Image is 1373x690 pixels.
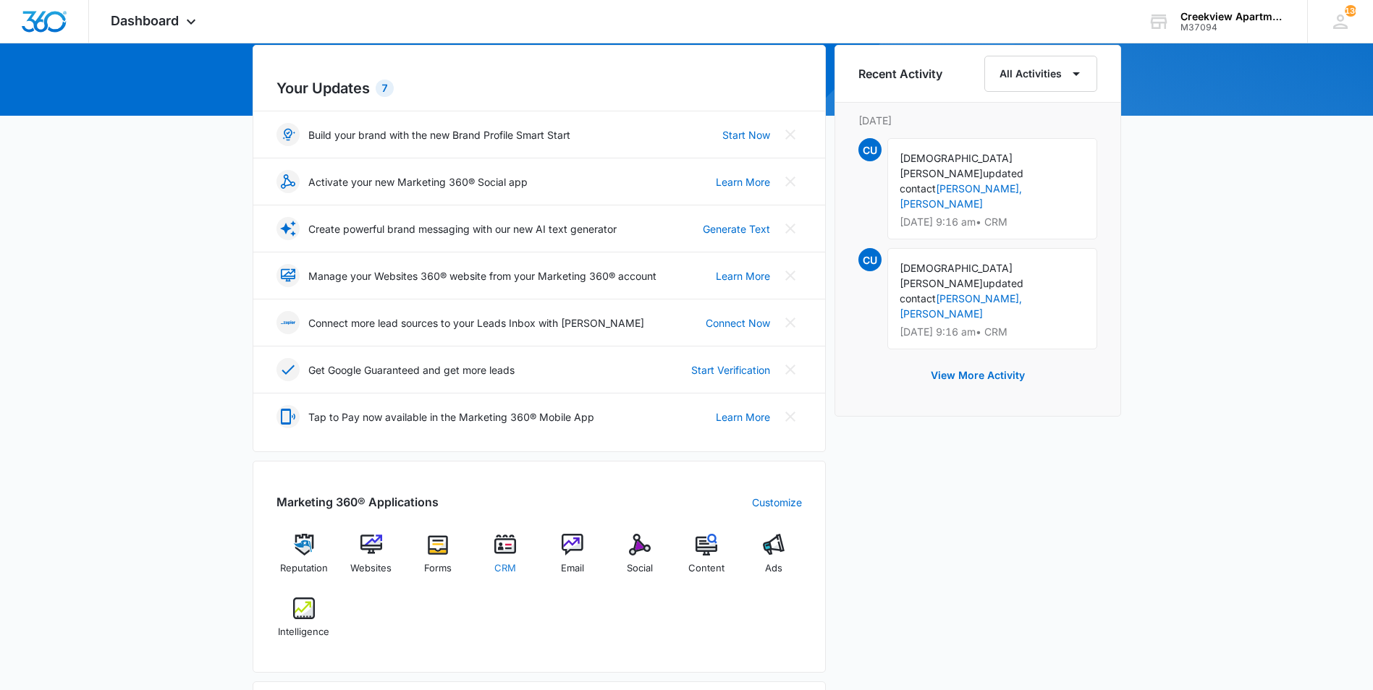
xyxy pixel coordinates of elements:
[752,495,802,510] a: Customize
[1345,5,1356,17] div: notifications count
[308,409,594,425] p: Tap to Pay now available in the Marketing 360® Mobile App
[478,534,533,586] a: CRM
[858,138,882,161] span: CU
[1180,22,1286,33] div: account id
[308,362,515,378] p: Get Google Guaranteed and get more leads
[716,174,770,189] a: Learn More
[779,123,802,146] button: Close
[900,182,1022,210] a: [PERSON_NAME], [PERSON_NAME]
[679,534,735,586] a: Content
[779,170,802,193] button: Close
[276,597,332,649] a: Intelligence
[779,311,802,334] button: Close
[280,561,328,576] span: Reputation
[900,292,1022,320] a: [PERSON_NAME], [PERSON_NAME]
[111,13,179,28] span: Dashboard
[779,264,802,287] button: Close
[691,362,770,378] a: Start Verification
[308,315,644,331] p: Connect more lead sources to your Leads Inbox with [PERSON_NAME]
[424,561,452,576] span: Forms
[276,493,439,511] h2: Marketing 360® Applications
[900,327,1085,337] p: [DATE] 9:16 am • CRM
[688,561,724,576] span: Content
[703,221,770,237] a: Generate Text
[900,262,1013,289] span: [DEMOGRAPHIC_DATA][PERSON_NAME]
[410,534,466,586] a: Forms
[858,113,1097,128] p: [DATE]
[900,217,1085,227] p: [DATE] 9:16 am • CRM
[308,268,656,284] p: Manage your Websites 360® website from your Marketing 360® account
[276,534,332,586] a: Reputation
[984,56,1097,92] button: All Activities
[779,405,802,428] button: Close
[278,625,329,639] span: Intelligence
[722,127,770,142] a: Start Now
[376,80,394,97] div: 7
[308,221,617,237] p: Create powerful brand messaging with our new AI text generator
[716,409,770,425] a: Learn More
[494,561,516,576] span: CRM
[779,217,802,240] button: Close
[746,534,802,586] a: Ads
[343,534,399,586] a: Websites
[900,152,1013,179] span: [DEMOGRAPHIC_DATA][PERSON_NAME]
[916,358,1039,393] button: View More Activity
[350,561,392,576] span: Websites
[561,561,584,576] span: Email
[627,561,653,576] span: Social
[765,561,782,576] span: Ads
[308,174,528,189] p: Activate your new Marketing 360® Social app
[545,534,601,586] a: Email
[706,315,770,331] a: Connect Now
[308,127,570,142] p: Build your brand with the new Brand Profile Smart Start
[1345,5,1356,17] span: 130
[858,65,942,82] h6: Recent Activity
[612,534,667,586] a: Social
[716,268,770,284] a: Learn More
[779,358,802,381] button: Close
[1180,11,1286,22] div: account name
[276,77,802,99] h2: Your Updates
[858,248,882,271] span: CU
